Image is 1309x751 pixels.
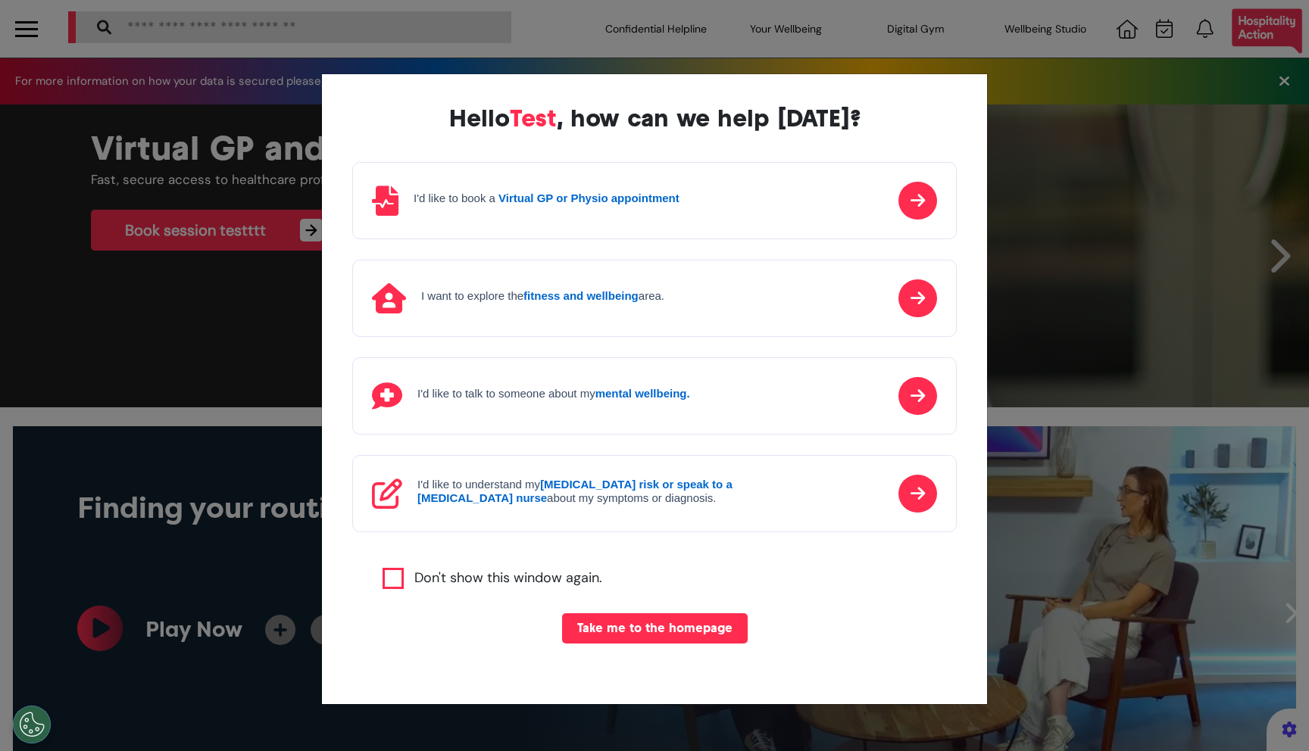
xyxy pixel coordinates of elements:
button: Open Preferences [13,706,51,743]
label: Don't show this window again. [414,568,602,589]
button: Take me to the homepage [562,613,748,643]
h4: I'd like to talk to someone about my [417,387,690,400]
div: Hello , how can we help [DATE]? [352,104,957,132]
strong: mental wellbeing. [595,387,690,400]
span: Test [510,104,557,132]
h4: I'd like to book a [414,192,679,205]
strong: Virtual GP or Physio appointment [498,192,679,204]
h4: I want to explore the area. [421,289,664,303]
strong: [MEDICAL_DATA] risk or speak to a [MEDICAL_DATA] nurse [417,478,733,504]
strong: fitness and wellbeing [523,289,639,302]
h4: I'd like to understand my about my symptoms or diagnosis. [417,478,781,505]
input: Agree to privacy policy [383,568,404,589]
